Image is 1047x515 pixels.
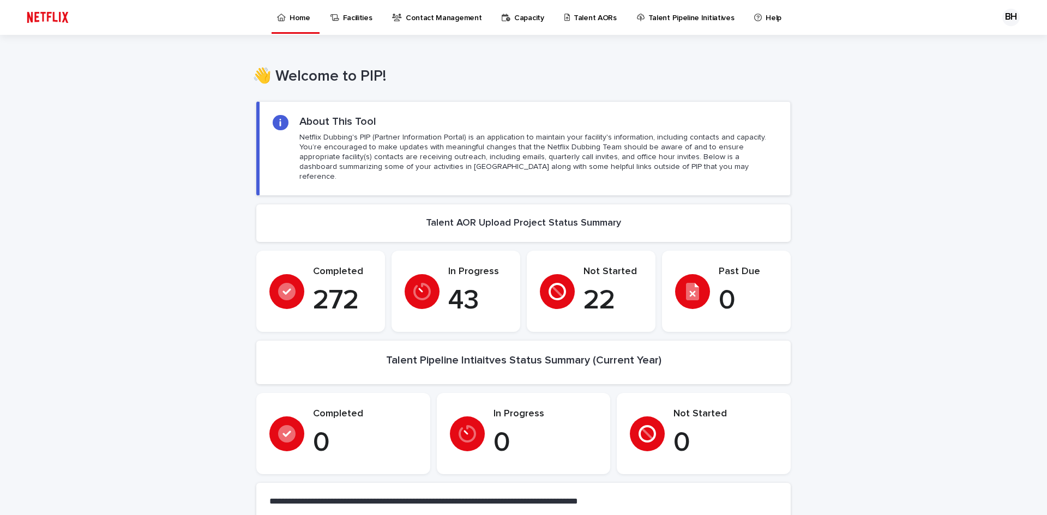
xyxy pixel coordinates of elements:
h2: Talent Pipeline Intiaitves Status Summary (Current Year) [386,354,661,367]
p: 22 [583,284,642,317]
h2: Talent AOR Upload Project Status Summary [426,217,621,229]
p: 0 [719,284,778,317]
p: 0 [494,427,598,459]
p: 272 [313,284,372,317]
p: Past Due [719,266,778,278]
h2: About This Tool [299,115,376,128]
p: Not Started [583,266,642,278]
p: 0 [313,427,417,459]
h1: 👋 Welcome to PIP! [252,68,787,86]
img: ifQbXi3ZQGMSEF7WDB7W [22,7,74,28]
p: Completed [313,266,372,278]
p: Not Started [673,408,778,420]
p: Netflix Dubbing's PIP (Partner Information Portal) is an application to maintain your facility's ... [299,132,777,182]
p: In Progress [494,408,598,420]
p: In Progress [448,266,507,278]
p: 0 [673,427,778,459]
div: BH [1002,9,1020,26]
p: 43 [448,284,507,317]
p: Completed [313,408,417,420]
